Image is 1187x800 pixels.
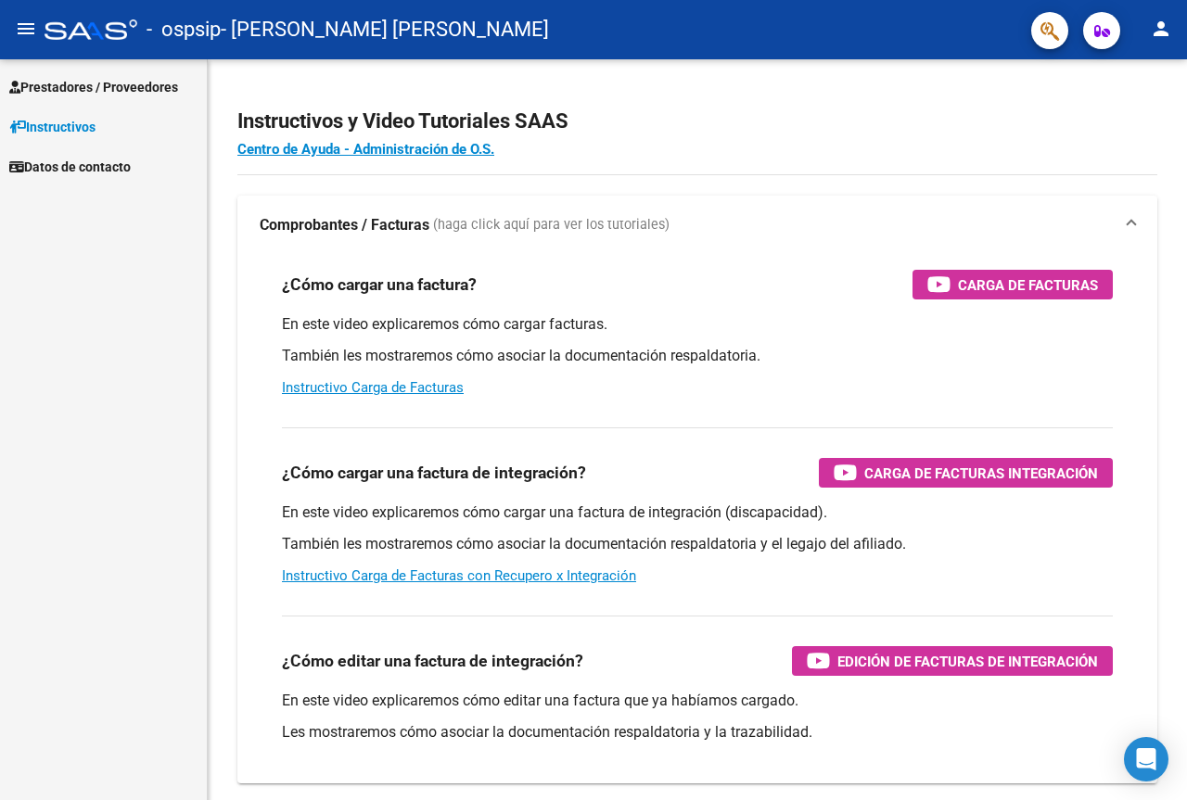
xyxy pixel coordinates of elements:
[9,117,96,137] span: Instructivos
[282,567,636,584] a: Instructivo Carga de Facturas con Recupero x Integración
[282,691,1113,711] p: En este video explicaremos cómo editar una factura que ya habíamos cargado.
[282,379,464,396] a: Instructivo Carga de Facturas
[1124,737,1168,781] div: Open Intercom Messenger
[282,460,586,486] h3: ¿Cómo cargar una factura de integración?
[282,272,477,298] h3: ¿Cómo cargar una factura?
[864,462,1098,485] span: Carga de Facturas Integración
[9,157,131,177] span: Datos de contacto
[147,9,221,50] span: - ospsip
[1150,18,1172,40] mat-icon: person
[9,77,178,97] span: Prestadores / Proveedores
[237,196,1157,255] mat-expansion-panel-header: Comprobantes / Facturas (haga click aquí para ver los tutoriales)
[819,458,1113,488] button: Carga de Facturas Integración
[237,104,1157,139] h2: Instructivos y Video Tutoriales SAAS
[282,314,1113,335] p: En este video explicaremos cómo cargar facturas.
[282,722,1113,743] p: Les mostraremos cómo asociar la documentación respaldatoria y la trazabilidad.
[237,255,1157,783] div: Comprobantes / Facturas (haga click aquí para ver los tutoriales)
[221,9,549,50] span: - [PERSON_NAME] [PERSON_NAME]
[913,270,1113,299] button: Carga de Facturas
[282,534,1113,554] p: También les mostraremos cómo asociar la documentación respaldatoria y el legajo del afiliado.
[260,215,429,235] strong: Comprobantes / Facturas
[282,648,583,674] h3: ¿Cómo editar una factura de integración?
[792,646,1113,676] button: Edición de Facturas de integración
[433,215,670,235] span: (haga click aquí para ver los tutoriales)
[282,502,1113,523] p: En este video explicaremos cómo cargar una factura de integración (discapacidad).
[282,346,1113,366] p: También les mostraremos cómo asociar la documentación respaldatoria.
[958,273,1098,297] span: Carga de Facturas
[15,18,37,40] mat-icon: menu
[237,141,494,158] a: Centro de Ayuda - Administración de O.S.
[837,650,1098,673] span: Edición de Facturas de integración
